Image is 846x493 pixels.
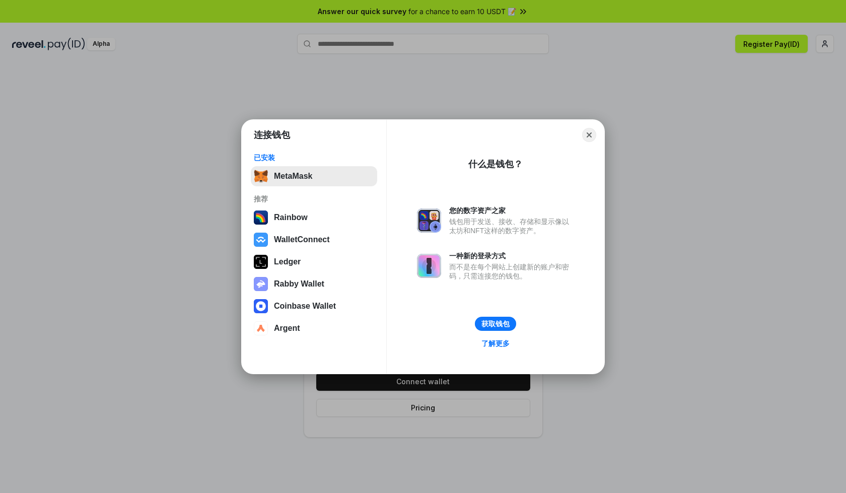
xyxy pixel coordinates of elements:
[274,324,300,333] div: Argent
[274,172,312,181] div: MetaMask
[254,169,268,183] img: svg+xml,%3Csvg%20fill%3D%22none%22%20height%3D%2233%22%20viewBox%3D%220%200%2035%2033%22%20width%...
[449,251,574,260] div: 一种新的登录方式
[254,194,374,203] div: 推荐
[475,337,516,350] a: 了解更多
[449,262,574,280] div: 而不是在每个网站上创建新的账户和密码，只需连接您的钱包。
[251,230,377,250] button: WalletConnect
[449,217,574,235] div: 钱包用于发送、接收、存储和显示像以太坊和NFT这样的数字资产。
[254,277,268,291] img: svg+xml,%3Csvg%20xmlns%3D%22http%3A%2F%2Fwww.w3.org%2F2000%2Fsvg%22%20fill%3D%22none%22%20viewBox...
[417,208,441,233] img: svg+xml,%3Csvg%20xmlns%3D%22http%3A%2F%2Fwww.w3.org%2F2000%2Fsvg%22%20fill%3D%22none%22%20viewBox...
[274,279,324,289] div: Rabby Wallet
[582,128,596,142] button: Close
[251,252,377,272] button: Ledger
[481,319,510,328] div: 获取钱包
[475,317,516,331] button: 获取钱包
[254,321,268,335] img: svg+xml,%3Csvg%20width%3D%2228%22%20height%3D%2228%22%20viewBox%3D%220%200%2028%2028%22%20fill%3D...
[417,254,441,278] img: svg+xml,%3Csvg%20xmlns%3D%22http%3A%2F%2Fwww.w3.org%2F2000%2Fsvg%22%20fill%3D%22none%22%20viewBox...
[481,339,510,348] div: 了解更多
[251,274,377,294] button: Rabby Wallet
[254,255,268,269] img: svg+xml,%3Csvg%20xmlns%3D%22http%3A%2F%2Fwww.w3.org%2F2000%2Fsvg%22%20width%3D%2228%22%20height%3...
[251,207,377,228] button: Rainbow
[254,129,290,141] h1: 连接钱包
[274,235,330,244] div: WalletConnect
[251,166,377,186] button: MetaMask
[274,257,301,266] div: Ledger
[251,296,377,316] button: Coinbase Wallet
[449,206,574,215] div: 您的数字资产之家
[274,302,336,311] div: Coinbase Wallet
[251,318,377,338] button: Argent
[254,153,374,162] div: 已安装
[274,213,308,222] div: Rainbow
[254,210,268,225] img: svg+xml,%3Csvg%20width%3D%22120%22%20height%3D%22120%22%20viewBox%3D%220%200%20120%20120%22%20fil...
[254,299,268,313] img: svg+xml,%3Csvg%20width%3D%2228%22%20height%3D%2228%22%20viewBox%3D%220%200%2028%2028%22%20fill%3D...
[254,233,268,247] img: svg+xml,%3Csvg%20width%3D%2228%22%20height%3D%2228%22%20viewBox%3D%220%200%2028%2028%22%20fill%3D...
[468,158,523,170] div: 什么是钱包？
